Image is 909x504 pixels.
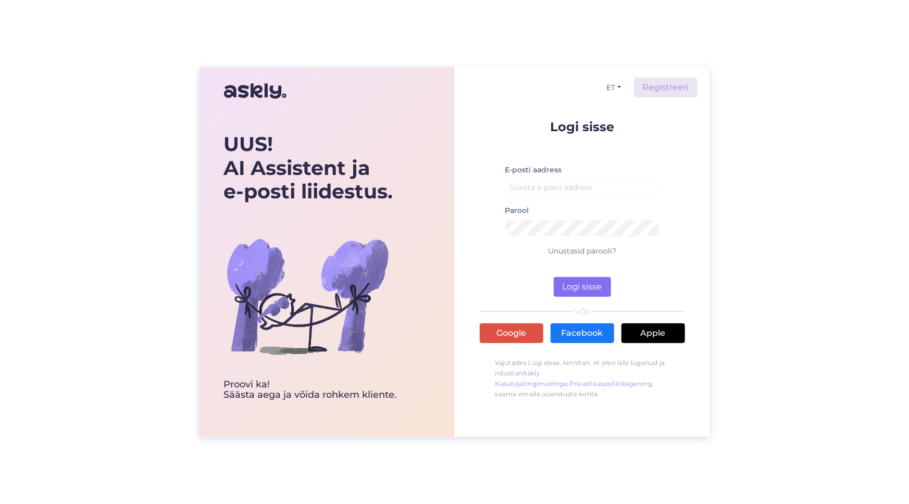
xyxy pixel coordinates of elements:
[480,120,685,133] p: Logi sisse
[495,369,568,387] a: Askly Kasutajatingimustega
[505,165,562,175] label: E-posti aadress
[224,380,397,400] div: Proovi ka! Säästa aega ja võida rohkem kliente.
[634,78,698,97] a: Registreeri
[224,132,397,204] div: UUS! AI Assistent ja e-posti liidestus.
[602,80,626,95] button: ET
[224,79,287,104] img: Askly
[505,205,529,216] label: Parool
[574,308,591,316] span: VÕI
[505,180,659,196] input: Sisesta e-posti aadress
[551,323,614,343] a: Facebook
[480,323,543,343] a: Google
[224,213,391,380] img: bg-askly
[548,246,616,256] a: Unustasid parooli?
[554,277,611,297] button: Logi sisse
[569,380,638,387] a: Privaatsuspoliitikaga
[480,352,685,405] p: Vajutades Logi sisse, kinnitan, et olen läbi lugenud ja nõustun , ning saama emaile uuenduste kohta.
[621,323,685,343] a: Apple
